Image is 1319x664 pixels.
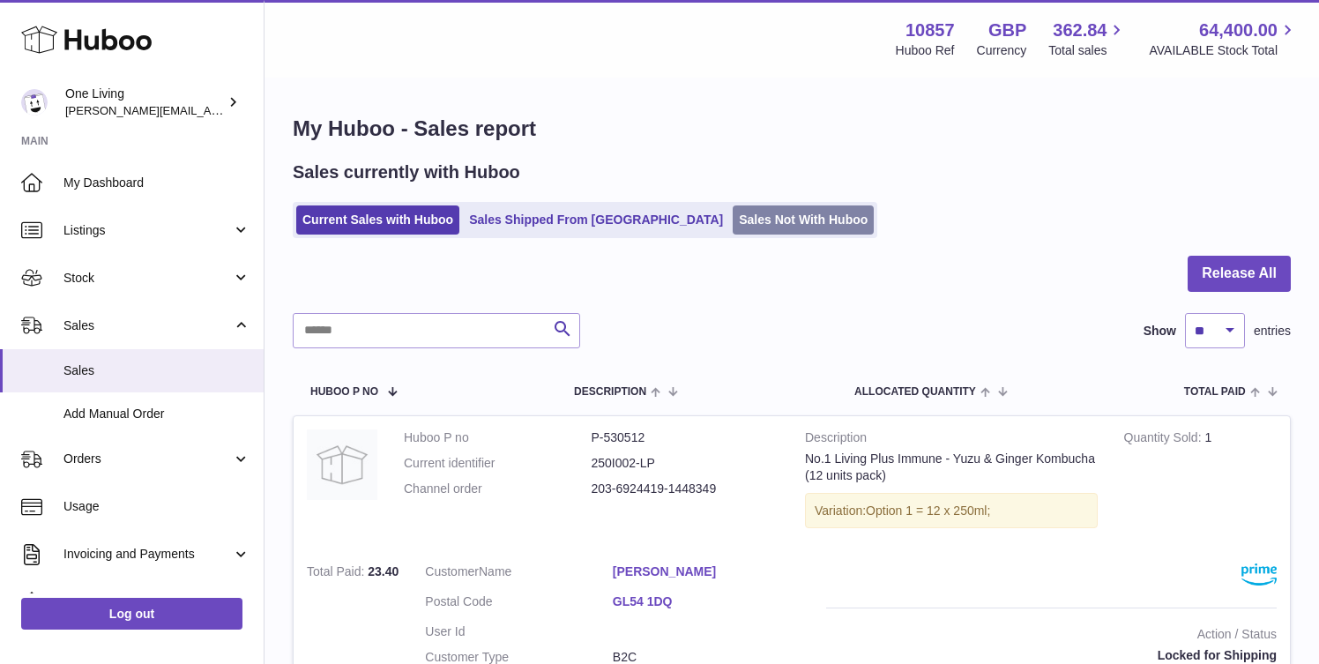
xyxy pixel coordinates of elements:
strong: 10857 [905,19,955,42]
dd: 250I002-LP [592,455,779,472]
td: 1 [1111,416,1290,551]
button: Release All [1188,256,1291,292]
span: Usage [63,498,250,515]
strong: Action / Status [826,626,1277,647]
dt: Name [425,563,613,585]
span: Huboo P no [310,386,378,398]
div: Locked for Shipping [826,647,1277,664]
strong: Description [805,429,1098,451]
div: Huboo Ref [896,42,955,59]
dt: Postal Code [425,593,613,615]
img: Jessica@oneliving.com [21,89,48,116]
span: Customer [425,564,479,578]
span: Total sales [1048,42,1127,59]
span: Sales [63,317,232,334]
span: entries [1254,323,1291,339]
dt: User Id [425,623,613,640]
strong: Quantity Sold [1124,430,1205,449]
dt: Huboo P no [404,429,592,446]
h1: My Huboo - Sales report [293,115,1291,143]
span: Stock [63,270,232,287]
a: [PERSON_NAME] [613,563,801,580]
img: no-photo.jpg [307,429,377,500]
span: ALLOCATED Quantity [854,386,976,398]
span: Option 1 = 12 x 250ml; [866,504,990,518]
a: 362.84 Total sales [1048,19,1127,59]
span: 23.40 [368,564,399,578]
div: Variation: [805,493,1098,529]
span: My Dashboard [63,175,250,191]
span: Sales [63,362,250,379]
span: Add Manual Order [63,406,250,422]
span: Total paid [1184,386,1246,398]
span: 64,400.00 [1199,19,1278,42]
span: Orders [63,451,232,467]
a: Log out [21,598,242,630]
label: Show [1144,323,1176,339]
span: Invoicing and Payments [63,546,232,563]
h2: Sales currently with Huboo [293,160,520,184]
a: Sales Not With Huboo [733,205,874,235]
a: GL54 1DQ [613,593,801,610]
strong: GBP [988,19,1026,42]
span: [PERSON_NAME][EMAIL_ADDRESS][DOMAIN_NAME] [65,103,354,117]
dt: Current identifier [404,455,592,472]
span: 362.84 [1053,19,1107,42]
a: Sales Shipped From [GEOGRAPHIC_DATA] [463,205,729,235]
dd: P-530512 [592,429,779,446]
span: Listings [63,222,232,239]
div: One Living [65,86,224,119]
div: No.1 Living Plus Immune - Yuzu & Ginger Kombucha (12 units pack) [805,451,1098,484]
dd: 203-6924419-1448349 [592,481,779,497]
a: 64,400.00 AVAILABLE Stock Total [1149,19,1298,59]
a: Current Sales with Huboo [296,205,459,235]
img: primelogo.png [1241,563,1277,586]
strong: Total Paid [307,564,368,583]
span: Description [574,386,646,398]
span: AVAILABLE Stock Total [1149,42,1298,59]
dt: Channel order [404,481,592,497]
div: Currency [977,42,1027,59]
